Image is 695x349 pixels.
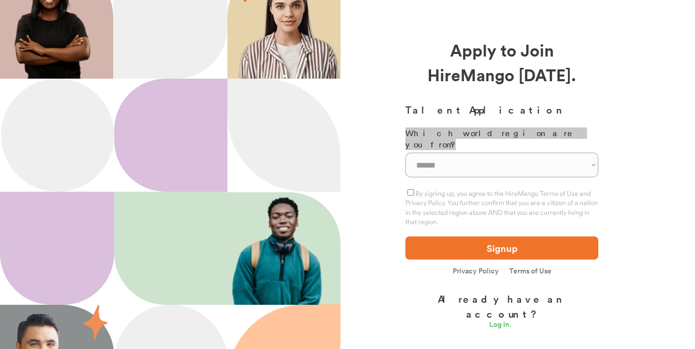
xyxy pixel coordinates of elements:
div: Already have an account? [405,291,598,321]
label: By signing up, you agree to the HireMango Terms of Use and Privacy Policy. You further confirm th... [405,189,598,226]
a: Log In. [489,321,515,331]
h3: Talent Application [405,102,598,117]
a: Terms of Use [509,267,551,274]
div: Apply to Join HireMango [DATE]. [405,38,598,87]
div: Which world region are you from? [405,127,598,151]
img: Ellipse%2012 [1,79,114,192]
button: Signup [405,236,598,260]
img: 55 [83,305,108,340]
img: 202x218.png [228,193,332,305]
a: Privacy Policy [453,267,499,276]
